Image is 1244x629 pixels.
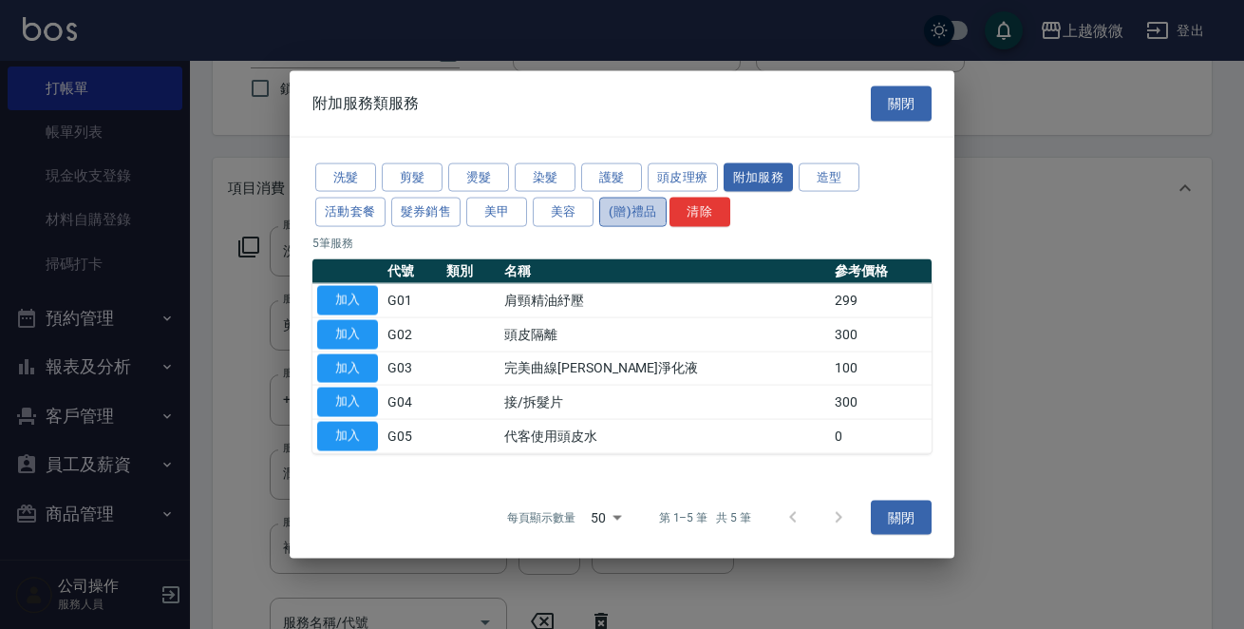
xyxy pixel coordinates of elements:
[499,419,830,453] td: 代客使用頭皮水
[583,491,629,543] div: 50
[799,162,859,192] button: 造型
[581,162,642,192] button: 護髮
[391,198,462,227] button: 髮券銷售
[830,352,932,386] td: 100
[448,162,509,192] button: 燙髮
[383,385,442,419] td: G04
[383,283,442,317] td: G01
[312,94,419,113] span: 附加服務類服務
[383,419,442,453] td: G05
[499,385,830,419] td: 接/拆髮片
[442,259,500,284] th: 類別
[830,283,932,317] td: 299
[499,317,830,352] td: 頭皮隔離
[317,388,378,417] button: 加入
[317,286,378,315] button: 加入
[533,198,594,227] button: 美容
[507,508,575,525] p: 每頁顯示數量
[466,198,527,227] button: 美甲
[599,198,667,227] button: (贈)禮品
[659,508,751,525] p: 第 1–5 筆 共 5 筆
[317,353,378,383] button: 加入
[830,419,932,453] td: 0
[312,235,932,252] p: 5 筆服務
[648,162,718,192] button: 頭皮理療
[499,259,830,284] th: 名稱
[871,500,932,535] button: 關閉
[499,352,830,386] td: 完美曲線[PERSON_NAME]淨化液
[515,162,575,192] button: 染髮
[871,86,932,122] button: 關閉
[830,317,932,352] td: 300
[383,352,442,386] td: G03
[669,198,730,227] button: 清除
[315,198,386,227] button: 活動套餐
[383,317,442,352] td: G02
[317,319,378,349] button: 加入
[315,162,376,192] button: 洗髮
[830,259,932,284] th: 參考價格
[499,283,830,317] td: 肩頸精油紓壓
[724,162,794,192] button: 附加服務
[383,259,442,284] th: 代號
[830,385,932,419] td: 300
[382,162,443,192] button: 剪髮
[317,422,378,451] button: 加入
